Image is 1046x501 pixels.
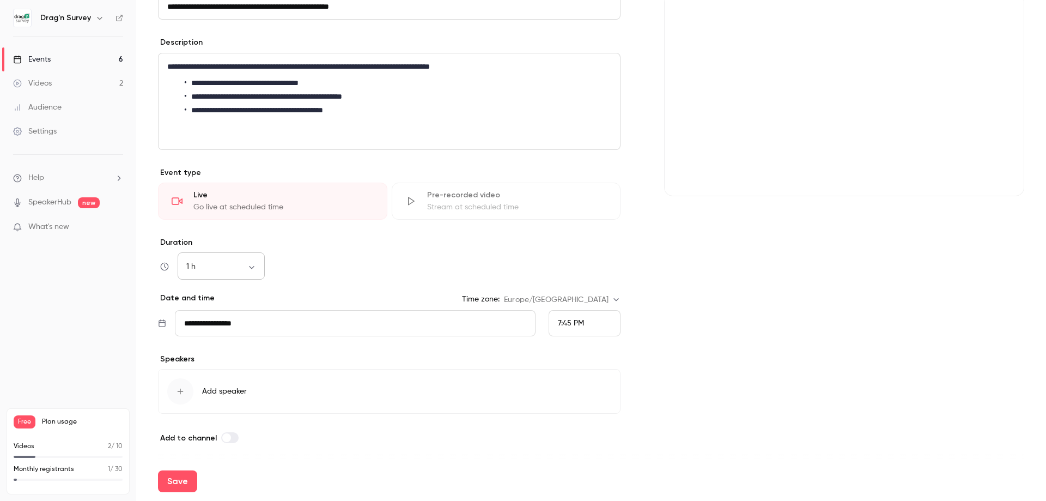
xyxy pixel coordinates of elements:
div: Audience [13,102,62,113]
label: Duration [158,237,621,248]
label: Description [158,37,203,48]
div: Europe/[GEOGRAPHIC_DATA] [504,294,621,305]
span: 7:45 PM [558,319,584,327]
p: Videos [14,442,34,451]
p: Date and time [158,293,215,304]
section: description [158,53,621,150]
button: Add speaker [158,369,621,414]
div: LiveGo live at scheduled time [158,183,387,220]
input: Tue, Feb 17, 2026 [175,310,536,336]
iframe: Noticeable Trigger [110,222,123,232]
div: Go live at scheduled time [193,202,374,213]
span: Add speaker [202,386,247,397]
p: Monthly registrants [14,464,74,474]
label: Time zone: [462,294,500,305]
li: help-dropdown-opener [13,172,123,184]
div: Videos [13,78,52,89]
span: 2 [108,443,111,450]
span: Add to channel [160,433,217,443]
div: 1 h [178,261,265,272]
span: new [78,197,100,208]
div: Events [13,54,51,65]
p: Event type [158,167,621,178]
button: Save [158,470,197,492]
p: Speakers [158,354,621,365]
div: Pre-recorded video [427,190,607,201]
a: SpeakerHub [28,197,71,208]
h6: Drag'n Survey [40,13,91,23]
div: Stream at scheduled time [427,202,607,213]
span: Plan usage [42,418,123,426]
p: / 30 [108,464,123,474]
span: Help [28,172,44,184]
div: Settings [13,126,57,137]
div: editor [159,53,620,149]
span: Free [14,415,35,428]
span: 1 [108,466,110,473]
p: / 10 [108,442,123,451]
img: Drag'n Survey [14,9,31,27]
span: What's new [28,221,69,233]
div: Live [193,190,374,201]
div: From [549,310,621,336]
div: Pre-recorded videoStream at scheduled time [392,183,621,220]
